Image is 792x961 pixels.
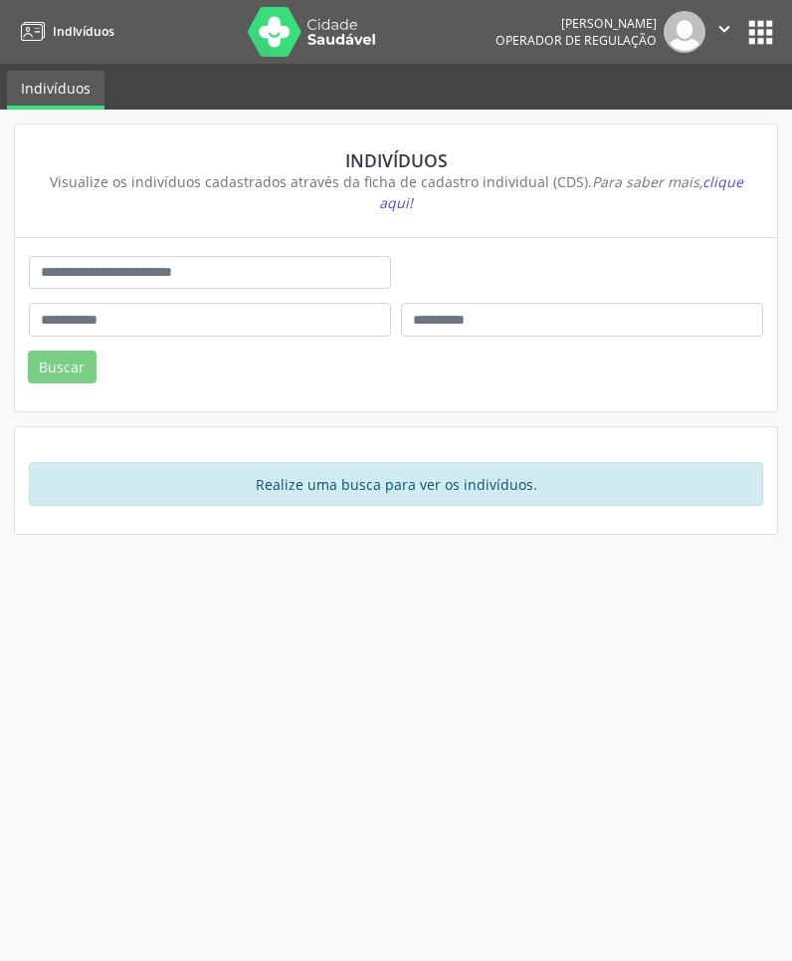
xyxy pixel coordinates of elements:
button:  [705,11,743,53]
div: Realize uma busca para ver os indivíduos. [29,462,763,506]
a: Indivíduos [14,15,114,48]
div: [PERSON_NAME] [495,15,657,32]
a: Indivíduos [7,71,104,110]
div: Indivíduos [43,149,749,171]
div: Visualize os indivíduos cadastrados através da ficha de cadastro individual (CDS). [43,171,749,213]
i: Para saber mais, [379,172,743,212]
span: clique aqui! [379,172,743,212]
button: Buscar [28,351,97,384]
button: apps [743,15,778,50]
span: Operador de regulação [495,32,657,49]
i:  [713,18,735,40]
span: Indivíduos [53,23,114,40]
img: img [664,11,705,53]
